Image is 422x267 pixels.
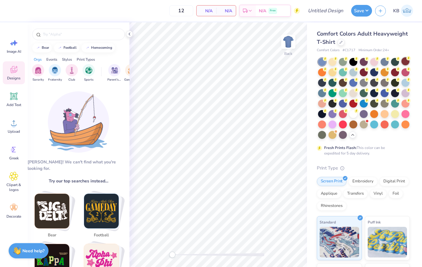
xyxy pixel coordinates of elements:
input: Try "Alpha" [42,31,121,37]
button: Stack Card Button football [80,193,126,241]
div: filter for Parent's Weekend [107,64,121,82]
button: filter button [48,64,62,82]
img: Parent's Weekend Image [111,67,118,74]
span: Decorate [6,214,21,219]
div: Back [284,51,292,56]
span: Comfort Colors [317,48,340,53]
img: Back [282,36,294,48]
span: N/A [259,8,266,14]
img: Standard [320,227,359,257]
div: Accessibility label [169,252,175,258]
a: KB [390,5,416,17]
img: Puff Ink [368,227,407,257]
img: trend_line.gif [57,46,62,50]
div: Foil [389,189,403,198]
img: Sorority Image [35,67,42,74]
div: bear [42,46,49,49]
img: Kate Beckley [401,5,413,17]
div: Vinyl [370,189,387,198]
span: Clipart & logos [4,182,24,192]
span: Designs [7,76,21,81]
img: Sports Image [85,67,92,74]
button: filter button [66,64,78,82]
img: bear [35,194,69,228]
span: Game Day [124,78,138,82]
div: filter for Club [66,64,78,82]
div: football [63,46,77,49]
strong: Need help? [22,248,44,254]
span: Standard [320,219,336,225]
span: N/A [200,8,213,14]
div: filter for Sports [82,64,95,82]
button: filter button [107,64,121,82]
span: Greek [9,156,19,161]
span: Puff Ink [368,219,381,225]
div: Rhinestones [317,201,347,211]
img: trend_line.gif [36,46,40,50]
input: – – [169,5,193,16]
button: filter button [32,64,44,82]
div: homecoming [91,46,112,49]
div: Orgs [34,57,42,62]
img: Club Image [68,67,75,74]
div: Styles [62,57,72,62]
div: Print Type [317,165,410,172]
span: Sports [84,78,94,82]
span: KB [393,7,399,14]
button: homecoming [82,43,115,52]
span: football [91,232,111,238]
button: Save [351,5,372,17]
span: Upload [8,129,20,134]
img: Loading... [48,91,109,153]
span: Image AI [7,49,21,54]
img: football [84,194,119,228]
button: football [54,43,79,52]
span: Free [270,9,276,13]
span: Try our top searches instead… [49,178,108,184]
div: Digital Print [379,177,409,186]
input: Untitled Design [303,5,348,17]
button: bear [32,43,52,52]
div: Embroidery [348,177,378,186]
span: Fraternity [48,78,62,82]
span: # C1717 [343,48,355,53]
button: Stack Card Button bear [31,193,77,241]
div: Print Types [77,57,95,62]
span: Sorority [33,78,44,82]
div: filter for Sorority [32,64,44,82]
img: Game Day Image [128,67,135,74]
strong: Fresh Prints Flash: [324,145,357,150]
div: Applique [317,189,341,198]
div: Transfers [343,189,368,198]
div: filter for Game Day [124,64,138,82]
img: Fraternity Image [52,67,58,74]
div: filter for Fraternity [48,64,62,82]
button: filter button [82,64,95,82]
span: N/A [220,8,232,14]
span: Minimum Order: 24 + [359,48,389,53]
span: Parent's Weekend [107,78,121,82]
img: trend_line.gif [85,46,90,50]
button: filter button [124,64,138,82]
span: bear [42,232,62,238]
div: Events [46,57,57,62]
span: Comfort Colors Adult Heavyweight T-Shirt [317,30,408,46]
div: This color can be expedited for 5 day delivery. [324,145,400,156]
span: Add Text [6,102,21,107]
div: Screen Print [317,177,347,186]
span: Club [68,78,75,82]
div: [PERSON_NAME]! We can't find what you're looking for. [28,159,129,172]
